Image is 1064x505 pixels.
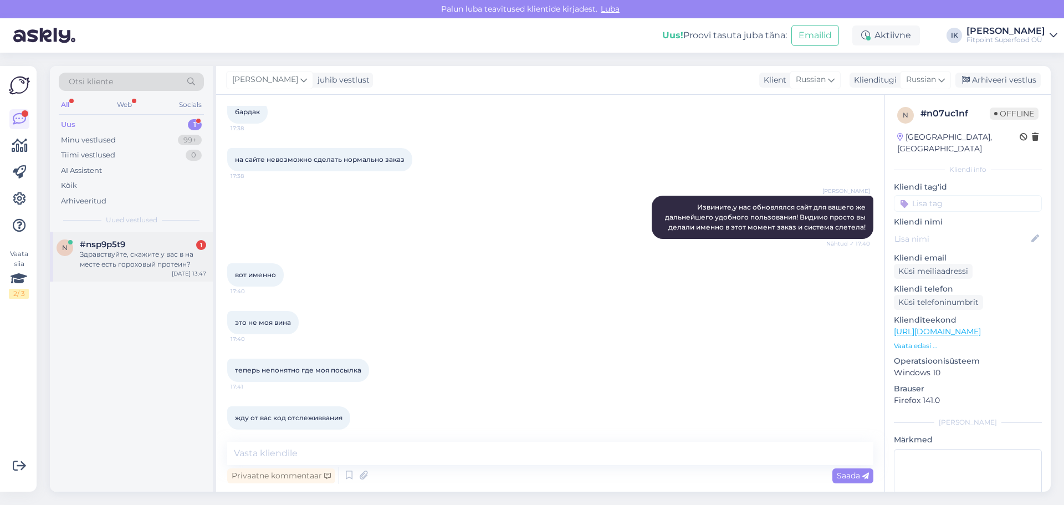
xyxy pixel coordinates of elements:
div: Privaatne kommentaar [227,468,335,483]
p: Operatsioonisüsteem [894,355,1042,367]
p: Märkmed [894,434,1042,446]
input: Lisa tag [894,195,1042,212]
span: Saada [837,471,869,481]
div: 1 [188,119,202,130]
span: 17:38 [231,124,272,132]
span: теперь непонятно где моя посылка [235,366,361,374]
p: Kliendi telefon [894,283,1042,295]
p: Klienditeekond [894,314,1042,326]
div: juhib vestlust [313,74,370,86]
a: [URL][DOMAIN_NAME] [894,327,981,336]
b: Uus! [662,30,683,40]
div: Kõik [61,180,77,191]
span: n [903,111,908,119]
div: Uus [61,119,75,130]
div: Klienditugi [850,74,897,86]
span: бардак [235,108,260,116]
div: Arhiveeritud [61,196,106,207]
span: 17:38 [231,172,272,180]
span: 17:43 [231,430,272,438]
span: Offline [990,108,1039,120]
span: Uued vestlused [106,215,157,225]
span: жду от вас код отслеживвания [235,414,342,422]
span: #nsp9p5t9 [80,239,125,249]
img: Askly Logo [9,75,30,96]
span: [PERSON_NAME] [232,74,298,86]
div: Kliendi info [894,165,1042,175]
span: на сайте невозможно сделать нормально заказ [235,155,405,164]
span: 17:40 [231,287,272,295]
div: [PERSON_NAME] [966,27,1045,35]
div: Aktiivne [852,25,920,45]
span: вот именно [235,271,276,279]
div: Proovi tasuta juba täna: [662,29,787,42]
div: 1 [196,240,206,250]
p: Vaata edasi ... [894,341,1042,351]
span: 17:41 [231,382,272,391]
p: Windows 10 [894,367,1042,379]
div: AI Assistent [61,165,102,176]
span: Otsi kliente [69,76,113,88]
div: 2 / 3 [9,289,29,299]
div: 0 [186,150,202,161]
div: [DATE] 13:47 [172,269,206,278]
div: IK [947,28,962,43]
button: Emailid [791,25,839,46]
div: Vaata siia [9,249,29,299]
span: [PERSON_NAME] [822,187,870,195]
div: [PERSON_NAME] [894,417,1042,427]
div: Socials [177,98,204,112]
div: Klient [759,74,786,86]
span: Nähtud ✓ 17:40 [826,239,870,248]
div: 99+ [178,135,202,146]
div: Küsi meiliaadressi [894,264,973,279]
span: это не моя вина [235,318,291,327]
div: Fitpoint Superfood OÜ [966,35,1045,44]
span: Luba [597,4,623,14]
div: All [59,98,71,112]
span: Извините,у нас обновлялся сайт для вашего же дальнейшего удобного пользования! Видимо просто вы д... [665,203,867,231]
div: Tiimi vestlused [61,150,115,161]
span: Russian [796,74,826,86]
div: Minu vestlused [61,135,116,146]
p: Kliendi nimi [894,216,1042,228]
div: Web [115,98,134,112]
p: Kliendi tag'id [894,181,1042,193]
div: [GEOGRAPHIC_DATA], [GEOGRAPHIC_DATA] [897,131,1020,155]
p: Kliendi email [894,252,1042,264]
p: Firefox 141.0 [894,395,1042,406]
span: 17:40 [231,335,272,343]
p: Brauser [894,383,1042,395]
a: [PERSON_NAME]Fitpoint Superfood OÜ [966,27,1057,44]
div: Arhiveeri vestlus [955,73,1041,88]
span: n [62,243,68,252]
div: # n07uc1nf [920,107,990,120]
input: Lisa nimi [894,233,1029,245]
div: Küsi telefoninumbrit [894,295,983,310]
span: Russian [906,74,936,86]
div: Здравствуйте, скажите у вас в на месте есть гороховый протеин? [80,249,206,269]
